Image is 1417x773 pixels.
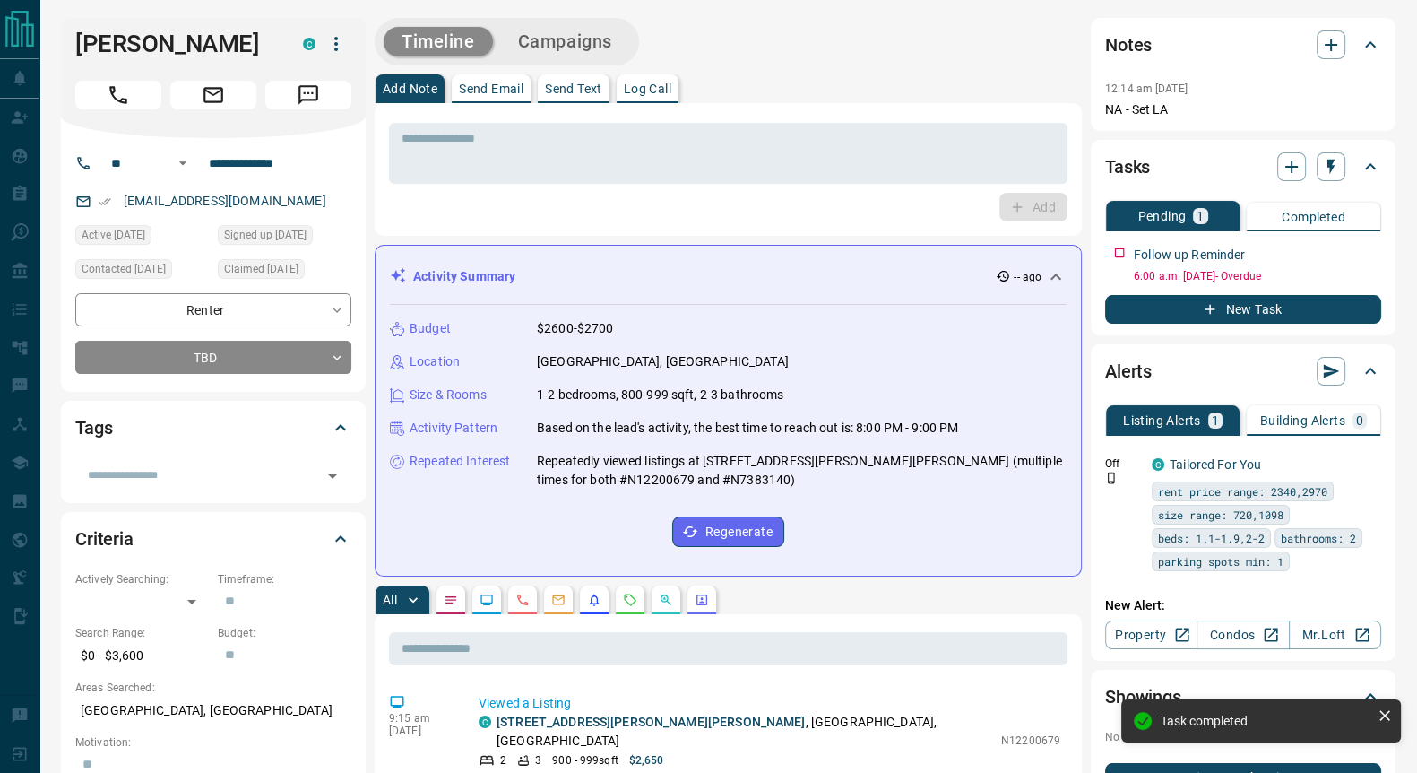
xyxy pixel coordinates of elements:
[479,716,491,728] div: condos.ca
[410,386,487,404] p: Size & Rooms
[459,83,523,95] p: Send Email
[384,27,493,56] button: Timeline
[75,413,112,442] h2: Tags
[1105,350,1381,393] div: Alerts
[75,341,351,374] div: TBD
[1356,414,1363,427] p: 0
[1134,268,1381,284] p: 6:00 a.m. [DATE] - Overdue
[535,752,541,769] p: 3
[172,152,194,174] button: Open
[695,593,709,607] svg: Agent Actions
[1105,456,1141,472] p: Off
[1105,596,1381,615] p: New Alert:
[1105,675,1381,718] div: Showings
[1134,246,1245,265] p: Follow up Reminder
[383,83,437,95] p: Add Note
[515,593,530,607] svg: Calls
[623,593,637,607] svg: Requests
[629,752,664,769] p: $2,650
[479,694,1060,713] p: Viewed a Listing
[75,293,351,326] div: Renter
[1260,414,1345,427] p: Building Alerts
[389,725,452,737] p: [DATE]
[500,27,630,56] button: Campaigns
[587,593,601,607] svg: Listing Alerts
[537,352,789,371] p: [GEOGRAPHIC_DATA], [GEOGRAPHIC_DATA]
[1001,733,1060,749] p: N12200679
[1158,552,1283,570] span: parking spots min: 1
[218,225,351,250] div: Wed Apr 03 2024
[672,517,784,547] button: Regenerate
[1281,529,1356,547] span: bathrooms: 2
[1105,621,1197,649] a: Property
[410,352,460,371] p: Location
[1105,152,1150,181] h2: Tasks
[75,696,351,725] p: [GEOGRAPHIC_DATA], [GEOGRAPHIC_DATA]
[444,593,458,607] svg: Notes
[497,715,806,729] a: [STREET_ADDRESS][PERSON_NAME][PERSON_NAME]
[1282,211,1345,223] p: Completed
[124,194,326,208] a: [EMAIL_ADDRESS][DOMAIN_NAME]
[75,406,351,449] div: Tags
[75,571,209,587] p: Actively Searching:
[1105,472,1118,484] svg: Push Notification Only
[1161,714,1370,728] div: Task completed
[75,641,209,671] p: $0 - $3,600
[537,452,1067,490] p: Repeatedly viewed listings at [STREET_ADDRESS][PERSON_NAME][PERSON_NAME] (multiple times for both...
[1105,83,1188,95] p: 12:14 am [DATE]
[75,30,276,58] h1: [PERSON_NAME]
[551,593,566,607] svg: Emails
[410,319,451,338] p: Budget
[99,195,111,208] svg: Email Verified
[383,594,397,606] p: All
[218,259,351,284] div: Fri Jun 13 2025
[552,752,618,769] p: 900 - 999 sqft
[537,319,613,338] p: $2600-$2700
[265,81,351,109] span: Message
[624,83,671,95] p: Log Call
[1170,457,1261,472] a: Tailored For You
[1197,621,1289,649] a: Condos
[1105,357,1152,386] h2: Alerts
[1105,145,1381,188] div: Tasks
[1158,529,1265,547] span: beds: 1.1-1.9,2-2
[75,81,161,109] span: Call
[1105,295,1381,324] button: New Task
[659,593,673,607] svg: Opportunities
[75,525,134,553] h2: Criteria
[224,226,307,244] span: Signed up [DATE]
[75,517,351,560] div: Criteria
[218,625,351,641] p: Budget:
[303,38,315,50] div: condos.ca
[1152,458,1164,471] div: condos.ca
[320,464,345,489] button: Open
[1158,506,1283,524] span: size range: 720,1098
[1105,100,1381,119] p: NA - Set LA
[413,267,515,286] p: Activity Summary
[410,419,497,438] p: Activity Pattern
[1197,210,1204,222] p: 1
[224,260,298,278] span: Claimed [DATE]
[75,225,209,250] div: Tue Jun 17 2025
[390,260,1067,293] div: Activity Summary-- ago
[410,452,510,471] p: Repeated Interest
[82,260,166,278] span: Contacted [DATE]
[1289,621,1381,649] a: Mr.Loft
[75,625,209,641] p: Search Range:
[82,226,145,244] span: Active [DATE]
[1137,210,1186,222] p: Pending
[500,752,506,769] p: 2
[1105,30,1152,59] h2: Notes
[480,593,494,607] svg: Lead Browsing Activity
[1123,414,1201,427] p: Listing Alerts
[1212,414,1219,427] p: 1
[218,571,351,587] p: Timeframe:
[537,419,958,438] p: Based on the lead's activity, the best time to reach out is: 8:00 PM - 9:00 PM
[1014,269,1041,285] p: -- ago
[75,680,351,696] p: Areas Searched:
[497,713,992,751] p: , [GEOGRAPHIC_DATA], [GEOGRAPHIC_DATA]
[1105,682,1181,711] h2: Showings
[170,81,256,109] span: Email
[1158,482,1327,500] span: rent price range: 2340,2970
[75,734,351,751] p: Motivation:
